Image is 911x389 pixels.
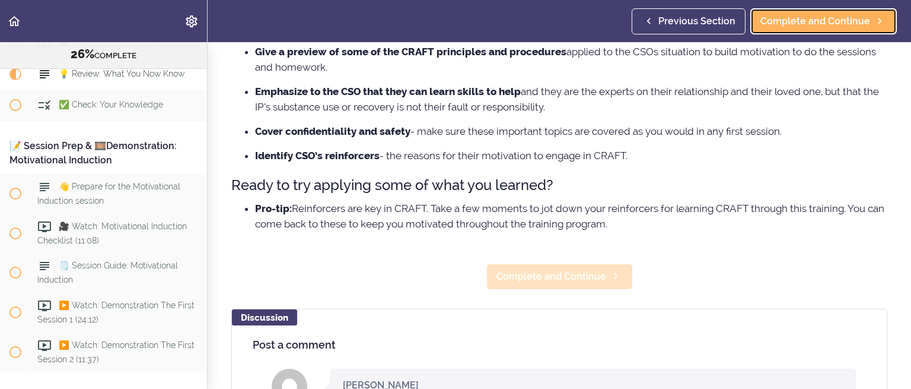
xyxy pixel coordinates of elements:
h4: Post a comment [253,339,866,351]
li: applied to the CSOs situation to build motivation to do the sessions and homework. [255,44,887,75]
span: ✅ Check: Your Knowledge [59,100,163,109]
a: Complete and Continue [486,264,633,290]
span: Previous Section [658,14,735,29]
strong: Emphasize to the CSO that they can learn skills to help [255,86,521,97]
span: 🎥 Watch: Motivational Induction Checklist (11:08) [37,222,187,245]
li: and they are the experts on their relationship and their loved one, but that the IP’s substance u... [255,84,887,115]
span: Complete and Continue [496,270,606,284]
span: ▶️ Watch: Demonstration The First Session 1 (24:12) [37,301,195,324]
strong: Cover confidentiality and safety [255,125,410,137]
span: 💡 Review: What You Now Know [59,69,184,78]
svg: Settings Menu [184,14,199,29]
svg: Back to course curriculum [7,14,21,29]
h3: Ready to try applying some of what you learned? [231,175,887,195]
span: ▶️ Watch: Demonstration The First Session 2 (11:37) [37,341,195,364]
div: COMPLETE [15,47,192,62]
span: Complete and Continue [760,14,870,29]
li: - make sure these important topics are covered as you would in any first session. [255,124,887,139]
strong: Identify CSO’s reinforcers [255,150,380,162]
span: 👋 Prepare for the Motivational Induction session [37,182,180,205]
span: 🗒️ Session Guide: Motivational Induction [37,261,178,284]
li: Reinforcers are key in CRAFT. Take a few moments to jot down your reinforcers for learning CRAFT ... [255,201,887,232]
li: - the reasons for their motivation to engage in CRAFT. [255,148,887,163]
a: Previous Section [632,8,746,34]
strong: Give a preview of some of the CRAFT principles and procedures [255,46,566,58]
span: 26% [71,47,94,61]
a: Complete and Continue [750,8,897,34]
strong: Pro-tip: [255,203,292,214]
div: Discussion [232,309,297,325]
